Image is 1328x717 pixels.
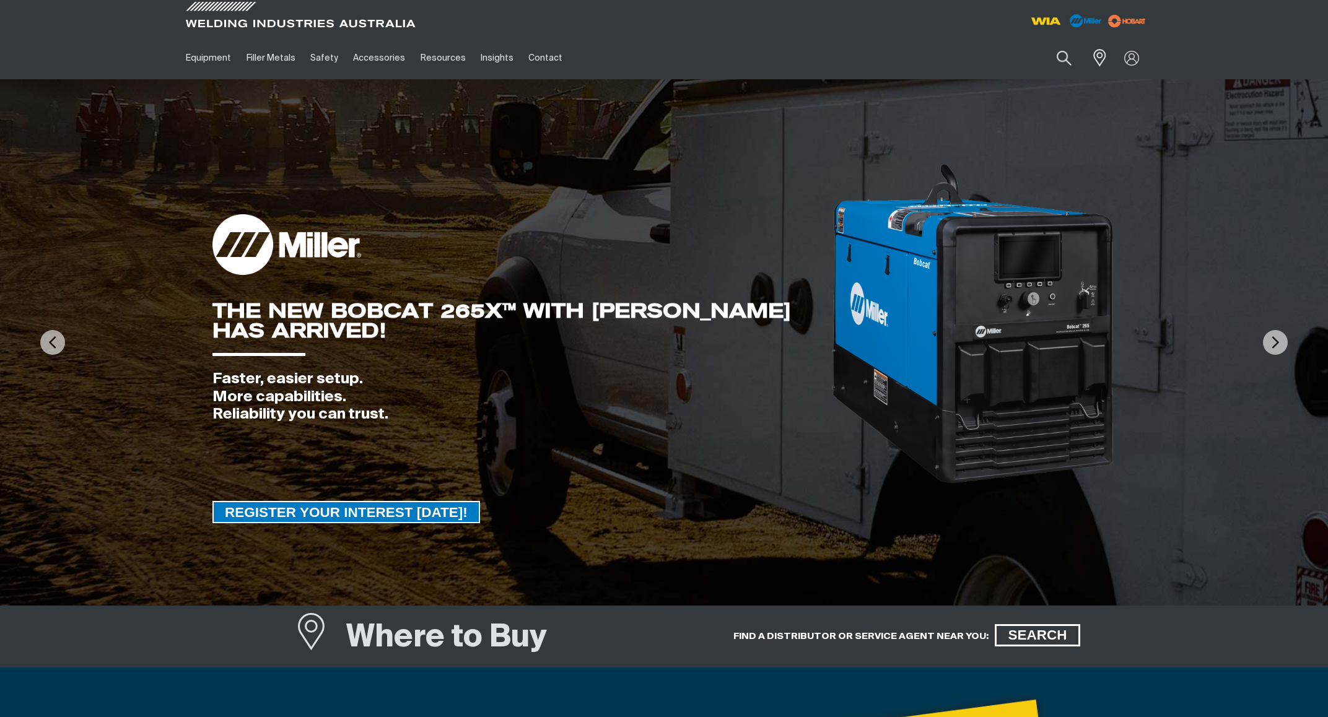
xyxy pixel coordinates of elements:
span: REGISTER YOUR INTEREST [DATE]! [214,501,479,523]
a: Accessories [346,37,413,79]
button: Search products [1043,43,1085,72]
span: SEARCH [997,624,1078,646]
h5: FIND A DISTRIBUTOR OR SERVICE AGENT NEAR YOU: [733,630,989,642]
a: Contact [521,37,570,79]
img: NextArrow [1263,330,1288,355]
nav: Main [178,37,907,79]
a: Equipment [178,37,238,79]
a: REGISTER YOUR INTEREST TODAY! [212,501,480,523]
a: Where to Buy [295,617,346,663]
a: Safety [303,37,346,79]
a: Filler Metals [238,37,302,79]
input: Product name or item number... [1028,43,1085,72]
img: PrevArrow [40,330,65,355]
a: SEARCH [995,624,1080,646]
div: THE NEW BOBCAT 265X™ WITH [PERSON_NAME] HAS ARRIVED! [212,301,831,341]
a: Insights [473,37,521,79]
a: Resources [413,37,473,79]
h1: Where to Buy [346,618,547,658]
div: Faster, easier setup. More capabilities. Reliability you can trust. [212,370,831,424]
img: miller [1104,12,1150,30]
